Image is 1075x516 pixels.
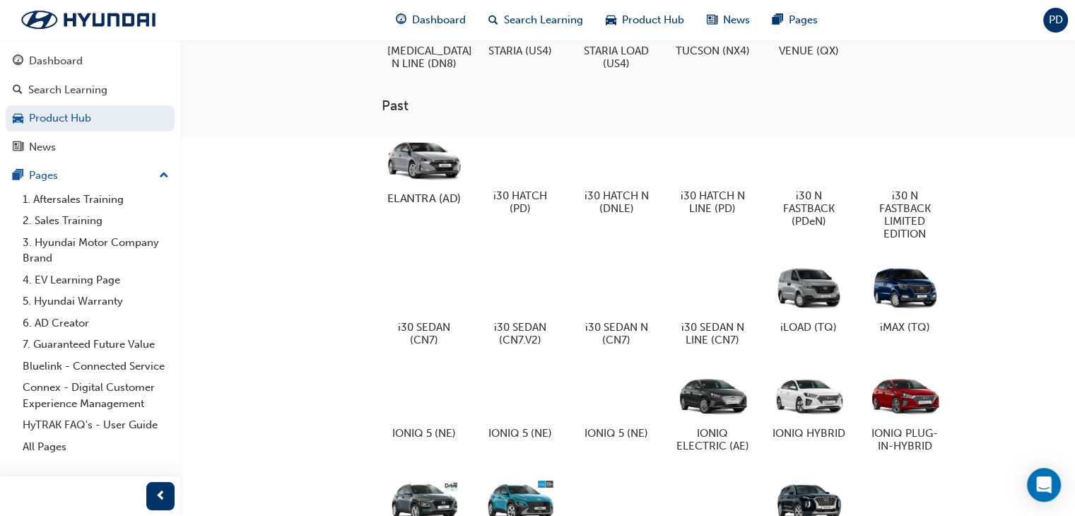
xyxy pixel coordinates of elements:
a: Bluelink - Connected Service [17,356,175,377]
h5: iLOAD (TQ) [772,321,846,334]
a: 3. Hyundai Motor Company Brand [17,232,175,269]
a: 4. EV Learning Page [17,269,175,291]
span: up-icon [159,167,169,185]
span: News [723,12,750,28]
a: IONIQ 5 (NE) [574,363,659,445]
a: car-iconProduct Hub [594,6,695,35]
h5: i30 SEDAN (CN7.V2) [483,321,558,346]
a: pages-iconPages [761,6,829,35]
h3: Past [382,98,1052,114]
span: guage-icon [13,55,23,68]
h5: STARIA LOAD (US4) [580,45,654,70]
a: i30 SEDAN (CN7.V2) [478,257,563,352]
a: i30 HATCH N (DNLE) [574,126,659,221]
span: Pages [789,12,818,28]
span: news-icon [707,11,717,29]
span: search-icon [488,11,498,29]
h5: i30 SEDAN (CN7) [387,321,462,346]
a: IONIQ HYBRID [766,363,851,445]
a: 1. Aftersales Training [17,189,175,211]
a: i30 N FASTBACK (PDeN) [766,126,851,233]
div: Pages [29,168,58,184]
button: Pages [6,163,175,189]
h5: i30 HATCH N LINE (PD) [676,189,750,215]
h5: iMAX (TQ) [868,321,942,334]
a: 7. Guaranteed Future Value [17,334,175,356]
span: Product Hub [622,12,684,28]
h5: TUCSON (NX4) [676,45,750,57]
span: pages-icon [13,170,23,182]
div: Open Intercom Messenger [1027,468,1061,502]
a: news-iconNews [695,6,761,35]
a: i30 SEDAN (CN7) [382,257,466,352]
a: IONIQ 5 (NE) [478,363,563,445]
h5: IONIQ 5 (NE) [387,427,462,440]
a: i30 N FASTBACK LIMITED EDITION [862,126,947,246]
span: PD [1049,12,1063,28]
button: DashboardSearch LearningProduct HubNews [6,45,175,163]
h5: IONIQ PLUG-IN-HYBRID [868,427,942,452]
h5: IONIQ ELECTRIC (AE) [676,427,750,452]
a: Search Learning [6,77,175,103]
a: IONIQ PLUG-IN-HYBRID [862,363,947,458]
a: Connex - Digital Customer Experience Management [17,377,175,414]
h5: i30 SEDAN N (CN7) [580,321,654,346]
h5: ELANTRA (AD) [385,191,464,204]
a: IONIQ ELECTRIC (AE) [670,363,755,458]
span: news-icon [13,141,23,154]
h5: STARIA (US4) [483,45,558,57]
a: IONIQ 5 (NE) [382,363,466,445]
h5: i30 N FASTBACK LIMITED EDITION [868,189,942,240]
h5: VENUE (QX) [772,45,846,57]
h5: IONIQ 5 (NE) [580,427,654,440]
a: iLOAD (TQ) [766,257,851,339]
h5: i30 HATCH (PD) [483,189,558,215]
span: pages-icon [773,11,783,29]
a: guage-iconDashboard [384,6,477,35]
a: i30 SEDAN N LINE (CN7) [670,257,755,352]
h5: IONIQ 5 (NE) [483,427,558,440]
a: HyTRAK FAQ's - User Guide [17,414,175,436]
h5: i30 SEDAN N LINE (CN7) [676,321,750,346]
a: i30 HATCH (PD) [478,126,563,221]
h5: IONIQ HYBRID [772,427,846,440]
div: News [29,139,56,156]
span: prev-icon [155,488,166,505]
h5: i30 N FASTBACK (PDeN) [772,189,846,228]
a: i30 SEDAN N (CN7) [574,257,659,352]
span: car-icon [13,112,23,125]
button: PD [1043,8,1068,33]
span: Search Learning [504,12,583,28]
a: iMAX (TQ) [862,257,947,339]
div: Search Learning [28,82,107,98]
a: ELANTRA (AD) [382,126,466,208]
div: Dashboard [29,53,83,69]
span: Dashboard [412,12,466,28]
img: Trak [7,5,170,35]
a: 2. Sales Training [17,210,175,232]
a: News [6,134,175,160]
a: search-iconSearch Learning [477,6,594,35]
span: car-icon [606,11,616,29]
a: 6. AD Creator [17,312,175,334]
a: All Pages [17,436,175,458]
a: Product Hub [6,105,175,131]
span: search-icon [13,84,23,97]
a: 5. Hyundai Warranty [17,291,175,312]
span: guage-icon [396,11,406,29]
a: i30 HATCH N LINE (PD) [670,126,755,221]
h5: [MEDICAL_DATA] N LINE (DN8) [387,45,462,70]
h5: i30 HATCH N (DNLE) [580,189,654,215]
a: Dashboard [6,48,175,74]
